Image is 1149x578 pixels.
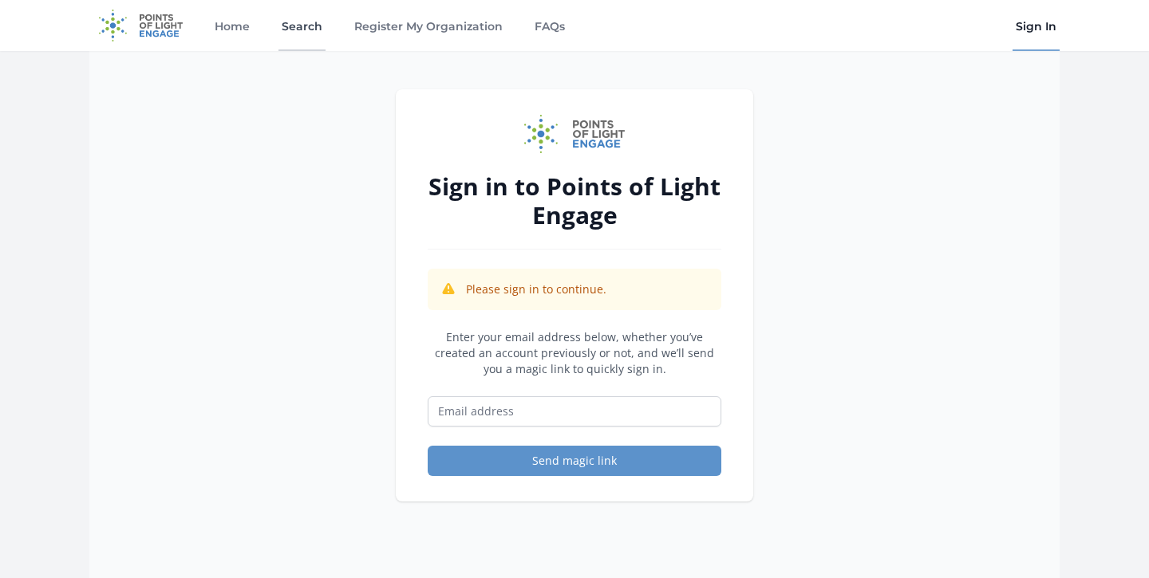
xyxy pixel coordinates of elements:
[428,396,721,427] input: Email address
[524,115,625,153] img: Points of Light Engage logo
[428,172,721,230] h2: Sign in to Points of Light Engage
[428,446,721,476] button: Send magic link
[428,329,721,377] p: Enter your email address below, whether you’ve created an account previously or not, and we’ll se...
[466,281,606,297] p: Please sign in to continue.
